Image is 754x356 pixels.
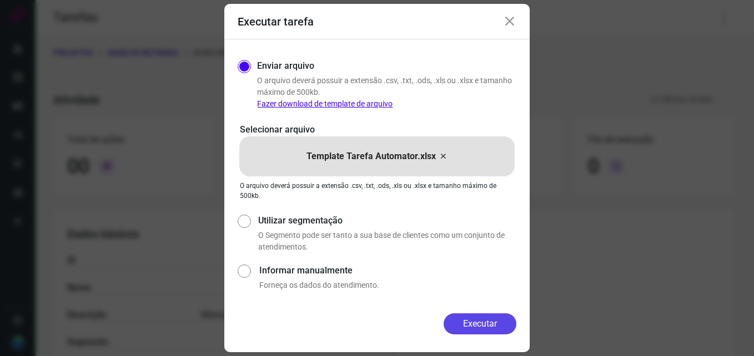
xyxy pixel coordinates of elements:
h3: Executar tarefa [238,15,314,28]
p: Selecionar arquivo [240,123,514,136]
p: Template Tarefa Automator.xlsx [306,150,436,163]
button: Executar [444,313,516,334]
label: Utilizar segmentação [258,214,516,227]
p: Forneça os dados do atendimento. [259,279,516,291]
label: Informar manualmente [259,264,516,277]
label: Enviar arquivo [257,59,314,73]
p: O Segmento pode ser tanto a sua base de clientes como um conjunto de atendimentos. [258,230,516,253]
a: Fazer download de template de arquivo [257,99,393,108]
p: O arquivo deverá possuir a extensão .csv, .txt, .ods, .xls ou .xlsx e tamanho máximo de 500kb. [257,75,516,110]
p: O arquivo deverá possuir a extensão .csv, .txt, .ods, .xls ou .xlsx e tamanho máximo de 500kb. [240,181,514,201]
